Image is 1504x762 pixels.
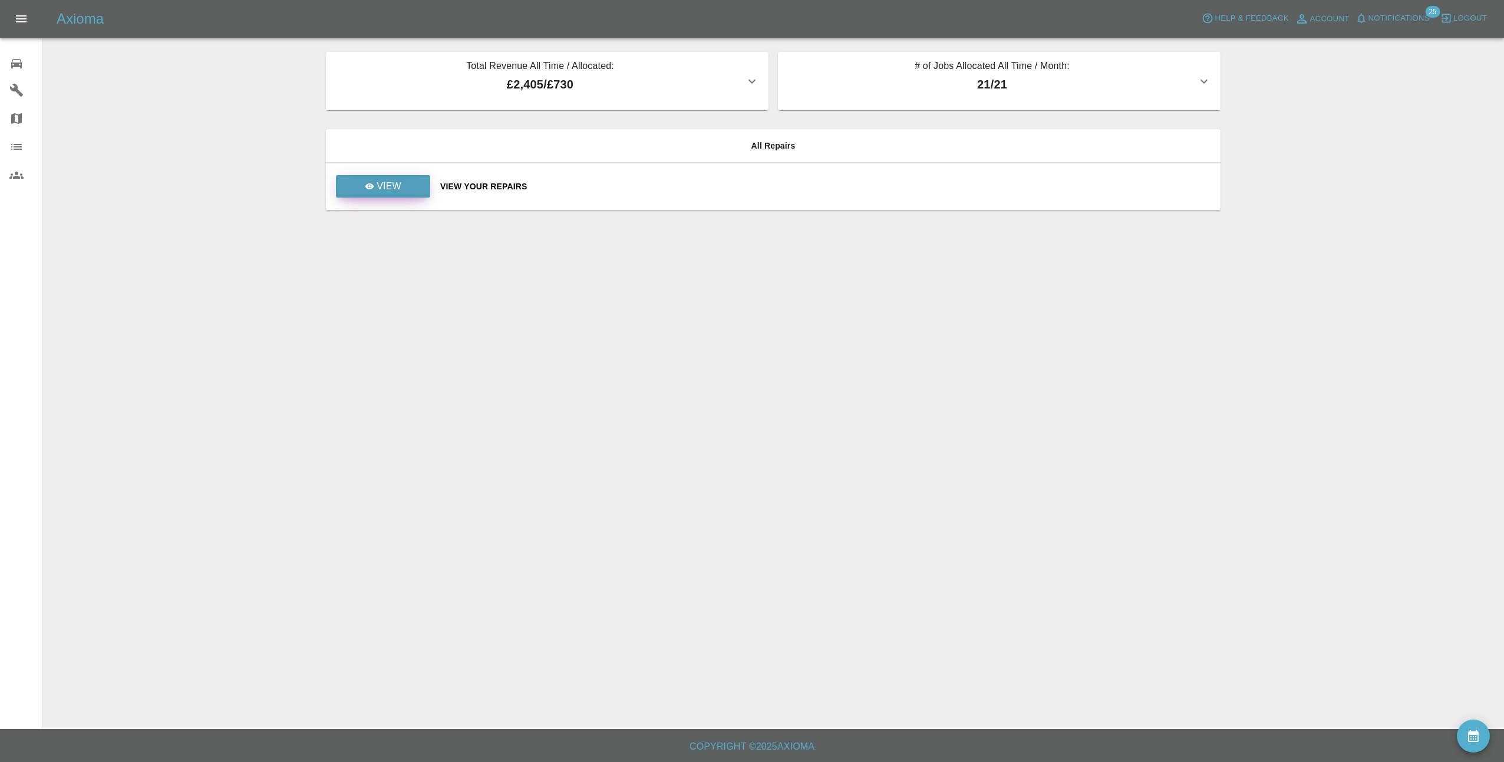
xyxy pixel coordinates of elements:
[336,175,430,198] a: View
[1292,9,1353,28] a: Account
[1368,12,1430,25] span: Notifications
[1310,12,1350,26] span: Account
[1437,9,1490,28] button: Logout
[326,129,1221,163] th: All Repairs
[7,5,35,33] button: Open drawer
[335,59,745,75] p: Total Revenue All Time / Allocated:
[1353,9,1433,28] button: Notifications
[778,52,1221,110] button: # of Jobs Allocated All Time / Month:21/21
[440,180,1211,192] a: View Your Repairs
[377,179,401,193] p: View
[787,59,1197,75] p: # of Jobs Allocated All Time / Month:
[1215,12,1288,25] span: Help & Feedback
[9,738,1495,755] h6: Copyright © 2025 Axioma
[326,52,769,110] button: Total Revenue All Time / Allocated:£2,405/£730
[57,9,104,28] h5: Axioma
[335,181,431,190] a: View
[335,75,745,93] p: £2,405 / £730
[1453,12,1487,25] span: Logout
[1199,9,1291,28] button: Help & Feedback
[787,75,1197,93] p: 21 / 21
[1457,720,1490,753] button: availability
[1425,6,1440,18] span: 25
